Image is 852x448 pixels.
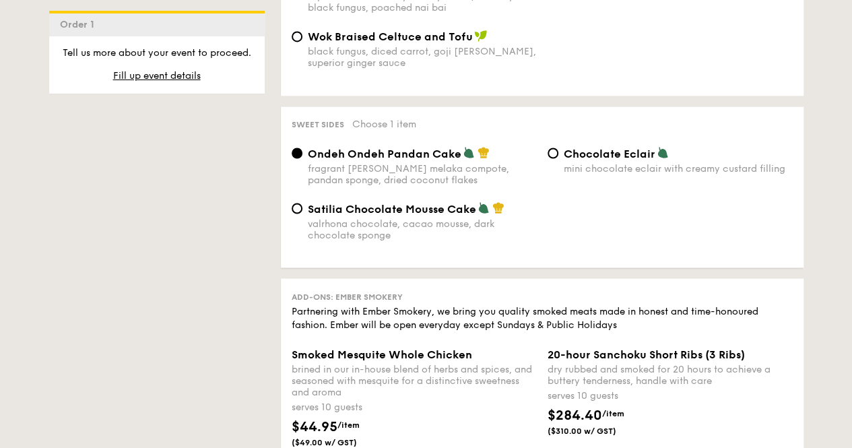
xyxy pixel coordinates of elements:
[292,418,337,435] span: $44.95
[548,389,793,402] div: serves 10 guests
[292,348,472,360] span: Smoked Mesquite Whole Chicken
[657,146,669,158] img: icon-vegetarian.fe4039eb.svg
[308,202,476,215] span: Satilia Chocolate Mousse Cake
[292,400,537,414] div: serves 10 guests
[548,148,558,158] input: Chocolate Eclairmini chocolate eclair with creamy custard filling
[308,30,473,43] span: Wok Braised Celtuce and Tofu
[602,408,624,418] span: /item
[292,120,344,129] span: Sweet sides
[308,46,537,69] div: black fungus, diced carrot, goji [PERSON_NAME], superior ginger sauce
[292,292,403,301] span: Add-ons: Ember Smokery
[548,363,793,386] div: dry rubbed and smoked for 20 hours to achieve a buttery tenderness, handle with care
[352,119,416,130] span: Choose 1 item
[113,70,201,82] span: Fill up event details
[292,437,383,447] span: ($49.00 w/ GST)
[474,30,488,42] img: icon-vegan.f8ff3823.svg
[463,146,475,158] img: icon-vegetarian.fe4039eb.svg
[292,31,302,42] input: Wok Braised Celtuce and Tofublack fungus, diced carrot, goji [PERSON_NAME], superior ginger sauce
[548,348,745,360] span: 20-hour Sanchoku Short Ribs (3 Ribs)
[337,420,360,429] span: /item
[292,203,302,214] input: Satilia Chocolate Mousse Cakevalrhona chocolate, cacao mousse, dark chocolate sponge
[60,19,100,30] span: Order 1
[548,425,639,436] span: ($310.00 w/ GST)
[478,201,490,214] img: icon-vegetarian.fe4039eb.svg
[60,46,254,60] p: Tell us more about your event to proceed.
[478,146,490,158] img: icon-chef-hat.a58ddaea.svg
[292,363,537,397] div: brined in our in-house blend of herbs and spices, and seasoned with mesquite for a distinctive sw...
[564,162,793,174] div: mini chocolate eclair with creamy custard filling
[308,218,537,241] div: valrhona chocolate, cacao mousse, dark chocolate sponge
[308,147,461,160] span: Ondeh Ondeh Pandan Cake
[308,162,537,185] div: fragrant [PERSON_NAME] melaka compote, pandan sponge, dried coconut flakes
[492,201,504,214] img: icon-chef-hat.a58ddaea.svg
[548,407,602,423] span: $284.40
[564,147,655,160] span: Chocolate Eclair
[292,305,793,331] div: Partnering with Ember Smokery, we bring you quality smoked meats made in honest and time-honoured...
[292,148,302,158] input: Ondeh Ondeh Pandan Cakefragrant [PERSON_NAME] melaka compote, pandan sponge, dried coconut flakes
